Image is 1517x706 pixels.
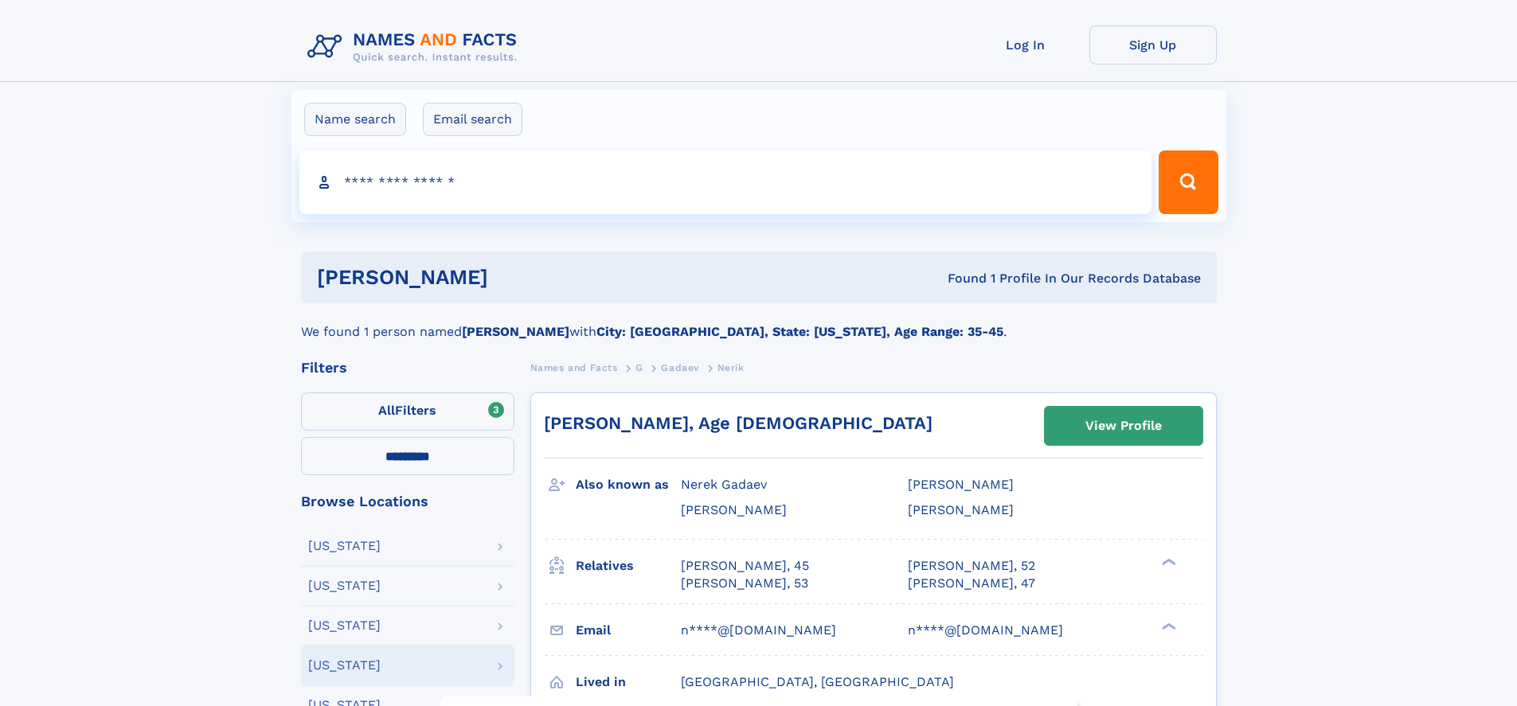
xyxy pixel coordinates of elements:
[661,362,699,373] span: Gadaev
[576,617,681,644] h3: Email
[301,494,514,509] div: Browse Locations
[1158,556,1177,567] div: ❯
[681,502,787,517] span: [PERSON_NAME]
[908,477,1014,492] span: [PERSON_NAME]
[1045,407,1202,445] a: View Profile
[1158,621,1177,631] div: ❯
[304,103,406,136] label: Name search
[962,25,1089,64] a: Log In
[423,103,522,136] label: Email search
[576,471,681,498] h3: Also known as
[576,669,681,696] h3: Lived in
[301,392,514,431] label: Filters
[317,267,718,287] h1: [PERSON_NAME]
[681,575,808,592] a: [PERSON_NAME], 53
[530,357,618,377] a: Names and Facts
[301,361,514,375] div: Filters
[462,324,569,339] b: [PERSON_NAME]
[378,403,395,418] span: All
[596,324,1003,339] b: City: [GEOGRAPHIC_DATA], State: [US_STATE], Age Range: 35-45
[635,357,643,377] a: G
[576,552,681,579] h3: Relatives
[1089,25,1217,64] a: Sign Up
[308,540,381,552] div: [US_STATE]
[1085,408,1162,444] div: View Profile
[308,659,381,672] div: [US_STATE]
[301,25,530,68] img: Logo Names and Facts
[301,303,1217,341] div: We found 1 person named with .
[544,413,932,433] a: [PERSON_NAME], Age [DEMOGRAPHIC_DATA]
[308,619,381,632] div: [US_STATE]
[908,575,1035,592] a: [PERSON_NAME], 47
[681,674,954,689] span: [GEOGRAPHIC_DATA], [GEOGRAPHIC_DATA]
[661,357,699,377] a: Gadaev
[681,557,809,575] a: [PERSON_NAME], 45
[908,557,1035,575] a: [PERSON_NAME], 52
[717,362,745,373] span: Nerik
[299,150,1152,214] input: search input
[308,579,381,592] div: [US_STATE]
[635,362,643,373] span: G
[908,502,1014,517] span: [PERSON_NAME]
[717,270,1201,287] div: Found 1 Profile In Our Records Database
[1159,150,1218,214] button: Search Button
[681,477,767,492] span: Nerek Gadaev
